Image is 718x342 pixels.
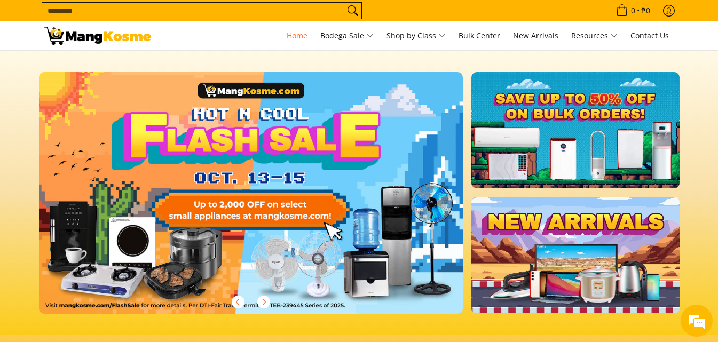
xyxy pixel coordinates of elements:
img: Mang Kosme: Your Home Appliances Warehouse Sale Partner! [44,27,151,45]
a: Shop by Class [381,21,451,50]
span: Resources [571,29,618,43]
span: New Arrivals [513,30,558,41]
a: Bulk Center [453,21,506,50]
button: Search [344,3,361,19]
nav: Main Menu [162,21,674,50]
a: Resources [566,21,623,50]
span: Shop by Class [386,29,446,43]
button: Previous [226,290,250,314]
a: Home [281,21,313,50]
span: Home [287,30,307,41]
span: Bodega Sale [320,29,374,43]
button: Next [252,290,275,314]
a: Bodega Sale [315,21,379,50]
span: ₱0 [640,7,652,14]
span: Bulk Center [459,30,500,41]
a: New Arrivals [508,21,564,50]
span: Contact Us [630,30,669,41]
a: Contact Us [625,21,674,50]
span: • [613,5,653,17]
a: More [39,72,498,331]
span: 0 [629,7,637,14]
